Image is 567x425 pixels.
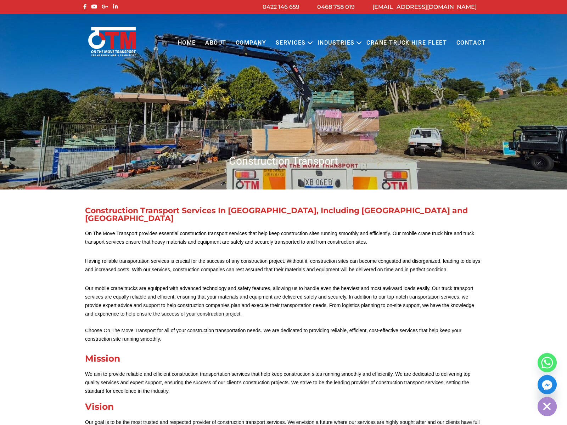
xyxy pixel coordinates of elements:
p: Having reliable transportation services is crucial for the success of any construction project. W... [85,257,482,274]
img: Otmtransport [87,26,137,57]
p: Our mobile crane trucks are equipped with advanced technology and safety features, allowing us to... [85,284,482,318]
h1: Construction Transport [82,154,485,168]
p: On The Move Transport provides essential construction transport services that help keep construct... [85,229,482,246]
a: COMPANY [231,33,271,53]
div: Vision [85,402,482,411]
a: Whatsapp [538,353,557,372]
a: Services [271,33,310,53]
p: Choose On The Move Transport for all of your construction transportation needs. We are dedicated ... [85,327,482,344]
div: Mission [85,354,482,363]
a: 0422 146 659 [263,4,299,10]
a: Home [173,33,200,53]
a: [EMAIL_ADDRESS][DOMAIN_NAME] [372,4,477,10]
a: Crane Truck Hire Fleet [362,33,451,53]
a: 0468 758 019 [317,4,355,10]
div: Construction Transport Services In [GEOGRAPHIC_DATA], Including [GEOGRAPHIC_DATA] and [GEOGRAPHIC... [85,207,482,222]
a: Facebook_Messenger [538,375,557,394]
a: About [201,33,231,53]
a: Industries [313,33,359,53]
p: We aim to provide reliable and efficient construction transportation services that help keep cons... [85,370,482,395]
a: Contact [451,33,490,53]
